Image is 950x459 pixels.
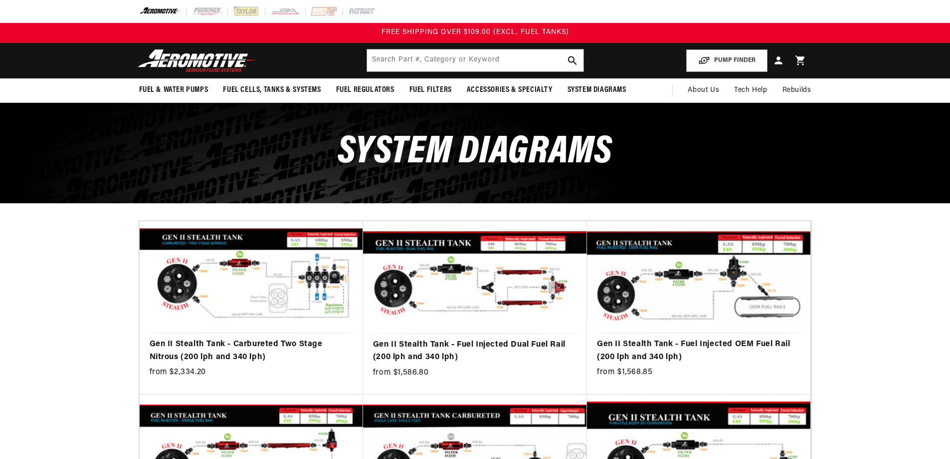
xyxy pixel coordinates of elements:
button: search button [562,49,583,71]
summary: Fuel Filters [402,78,459,102]
span: Fuel Regulators [336,85,394,95]
input: Search by Part Number, Category or Keyword [367,49,583,71]
span: Fuel Filters [409,85,452,95]
a: Gen II Stealth Tank - Fuel Injected OEM Fuel Rail (200 lph and 340 lph) [597,338,800,364]
span: Rebuilds [782,85,811,96]
summary: Tech Help [727,78,774,102]
summary: Fuel Cells, Tanks & Systems [215,78,328,102]
summary: Fuel & Water Pumps [132,78,216,102]
summary: Rebuilds [775,78,819,102]
span: Fuel & Water Pumps [139,85,208,95]
a: Gen II Stealth Tank - Carbureted Two Stage Nitrous (200 lph and 340 lph) [150,338,353,364]
button: PUMP FINDER [686,49,767,72]
a: About Us [680,78,727,102]
span: Accessories & Specialty [467,85,553,95]
span: FREE SHIPPING OVER $109.00 (EXCL. FUEL TANKS) [381,28,569,36]
span: System Diagrams [338,133,612,172]
summary: System Diagrams [560,78,634,102]
img: Aeromotive [135,49,260,72]
span: Fuel Cells, Tanks & Systems [223,85,321,95]
a: Gen II Stealth Tank - Fuel Injected Dual Fuel Rail (200 lph and 340 lph) [373,339,577,364]
span: About Us [688,86,719,94]
span: System Diagrams [568,85,626,95]
summary: Fuel Regulators [329,78,402,102]
summary: Accessories & Specialty [459,78,560,102]
span: Tech Help [734,85,767,96]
